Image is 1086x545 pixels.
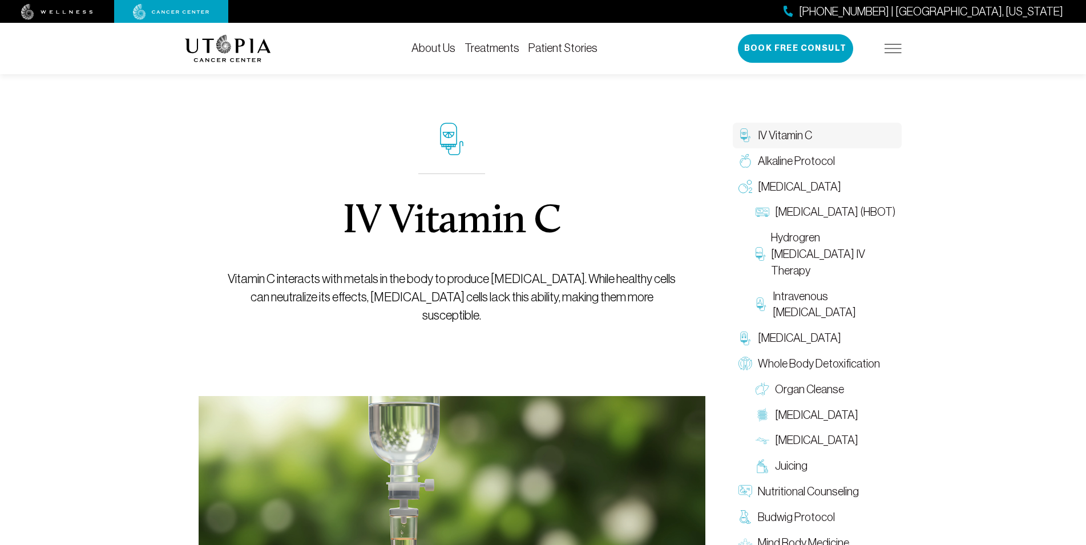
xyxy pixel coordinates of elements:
a: [PHONE_NUMBER] | [GEOGRAPHIC_DATA], [US_STATE] [784,3,1063,20]
img: IV Vitamin C [738,128,752,142]
a: Alkaline Protocol [733,148,902,174]
a: Juicing [750,453,902,479]
img: Juicing [756,459,769,473]
span: [MEDICAL_DATA] [758,330,841,346]
h1: IV Vitamin C [342,201,561,243]
button: Book Free Consult [738,34,853,63]
span: Intravenous [MEDICAL_DATA] [773,288,895,321]
img: Hydrogren Peroxide IV Therapy [756,247,765,261]
span: [MEDICAL_DATA] [758,179,841,195]
img: Hyperbaric Oxygen Therapy (HBOT) [756,205,769,219]
a: Budwig Protocol [733,504,902,530]
img: icon-hamburger [885,44,902,53]
span: Nutritional Counseling [758,483,859,500]
span: Whole Body Detoxification [758,356,880,372]
a: Intravenous [MEDICAL_DATA] [750,284,902,326]
p: Vitamin C interacts with metals in the body to produce [MEDICAL_DATA]. While healthy cells can ne... [224,270,679,325]
span: Juicing [775,458,808,474]
img: Chelation Therapy [738,332,752,345]
a: [MEDICAL_DATA] [750,402,902,428]
img: Lymphatic Massage [756,434,769,447]
a: Nutritional Counseling [733,479,902,504]
a: [MEDICAL_DATA] [733,325,902,351]
span: IV Vitamin C [758,127,812,144]
img: Budwig Protocol [738,510,752,524]
img: Alkaline Protocol [738,154,752,168]
img: Nutritional Counseling [738,485,752,498]
img: Organ Cleanse [756,382,769,396]
span: Organ Cleanse [775,381,844,398]
a: Whole Body Detoxification [733,351,902,377]
a: [MEDICAL_DATA] (HBOT) [750,199,902,225]
a: IV Vitamin C [733,123,902,148]
span: Alkaline Protocol [758,153,835,169]
span: Budwig Protocol [758,509,835,526]
img: Oxygen Therapy [738,180,752,193]
img: Intravenous Ozone Therapy [756,297,768,311]
span: [MEDICAL_DATA] (HBOT) [775,204,895,220]
a: About Us [411,42,455,54]
span: Hydrogren [MEDICAL_DATA] IV Therapy [771,229,896,278]
img: wellness [21,4,93,20]
img: Whole Body Detoxification [738,357,752,370]
img: cancer center [133,4,209,20]
a: Patient Stories [528,42,597,54]
a: Organ Cleanse [750,377,902,402]
img: Colon Therapy [756,408,769,422]
img: logo [185,35,271,62]
a: Treatments [465,42,519,54]
a: [MEDICAL_DATA] [750,427,902,453]
img: icon [440,123,463,155]
span: [MEDICAL_DATA] [775,407,858,423]
a: [MEDICAL_DATA] [733,174,902,200]
span: [MEDICAL_DATA] [775,432,858,449]
span: [PHONE_NUMBER] | [GEOGRAPHIC_DATA], [US_STATE] [799,3,1063,20]
a: Hydrogren [MEDICAL_DATA] IV Therapy [750,225,902,283]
